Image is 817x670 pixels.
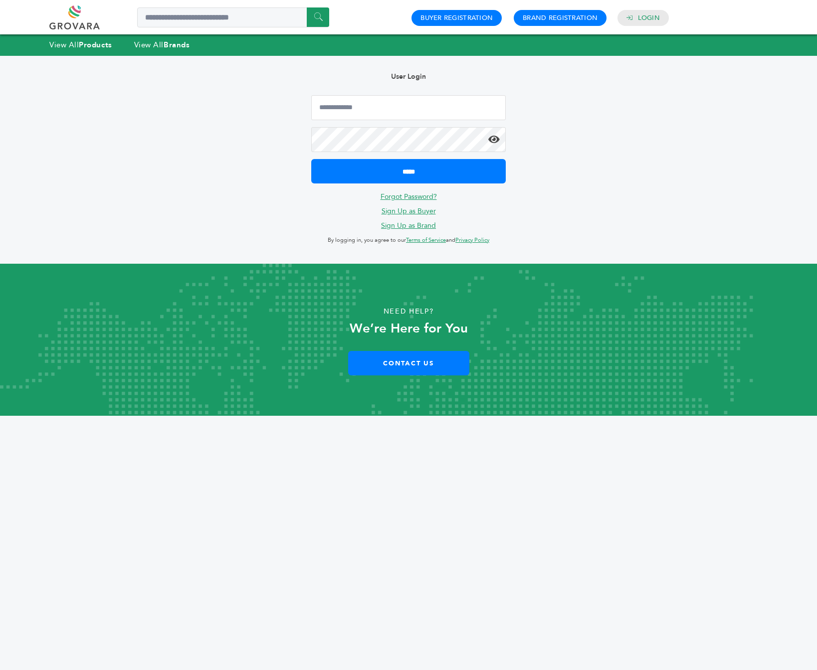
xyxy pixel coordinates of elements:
input: Email Address [311,95,506,120]
strong: Brands [164,40,190,50]
input: Password [311,127,506,152]
a: Forgot Password? [381,192,437,201]
a: Contact Us [348,351,469,375]
p: Need Help? [41,304,776,319]
input: Search a product or brand... [137,7,329,27]
b: User Login [391,72,426,81]
strong: We’re Here for You [350,320,468,337]
strong: Products [79,40,112,50]
a: Terms of Service [406,236,446,244]
a: Privacy Policy [455,236,489,244]
a: Brand Registration [523,13,598,22]
a: View AllBrands [134,40,190,50]
a: Sign Up as Buyer [382,206,436,216]
a: Sign Up as Brand [381,221,436,230]
a: View AllProducts [49,40,112,50]
p: By logging in, you agree to our and [311,234,506,246]
a: Buyer Registration [420,13,493,22]
a: Login [638,13,660,22]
